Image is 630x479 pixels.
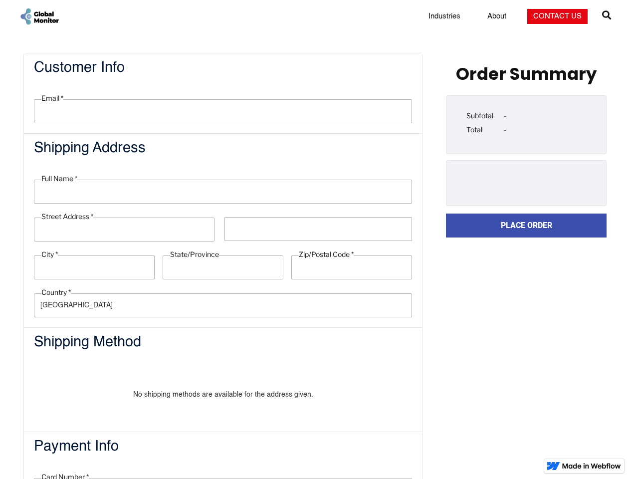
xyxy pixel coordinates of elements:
[34,141,146,157] h4: Shipping Address
[504,125,506,135] div: -
[34,335,141,351] h4: Shipping Method
[602,8,611,22] span: 
[504,111,506,121] div: -
[41,212,93,222] label: Street Address *
[34,439,119,455] h4: Payment Info
[466,111,493,121] div: Subtotal
[41,249,58,259] label: City *
[41,93,63,103] label: Email *
[602,6,611,26] a: 
[170,249,219,259] label: State/Province
[422,11,466,21] a: Industries
[41,174,77,184] label: Full Name *
[562,463,621,469] img: Made in Webflow
[456,65,597,83] h1: Order Summary
[527,9,588,24] a: Contact Us
[481,11,512,21] a: About
[466,125,482,135] div: Total
[299,249,354,259] label: Zip/Postal Code *
[446,214,607,238] a: Place Order
[19,7,60,25] a: home
[41,287,71,297] label: Country *
[32,390,414,400] div: No shipping methods are available for the address given.
[34,60,125,76] h4: Customer Info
